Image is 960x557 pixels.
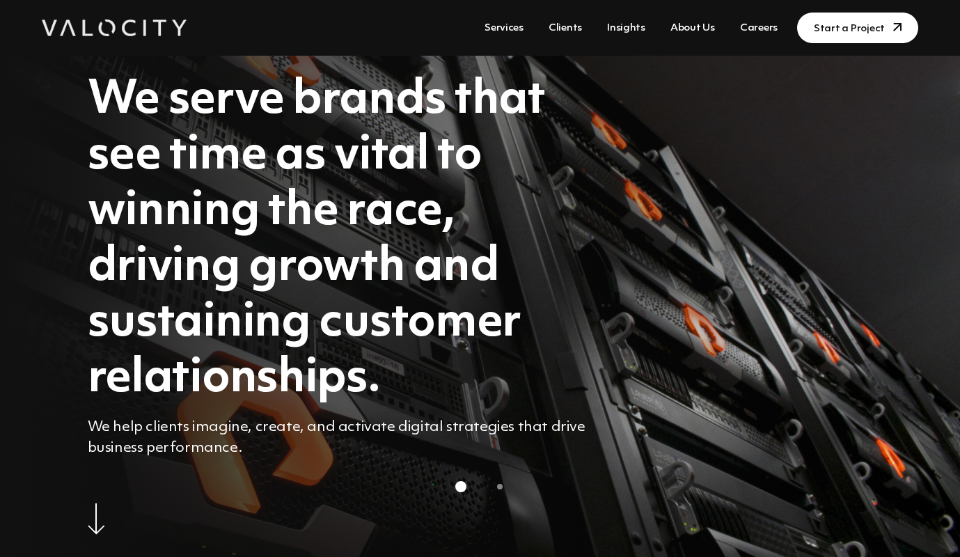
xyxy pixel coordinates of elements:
a: Start a Project [797,13,918,43]
img: Valocity Digital [42,19,187,36]
a: Services [479,15,529,41]
h1: We serve brands that see time as vital to winning the race, driving growth and sustaining custome... [88,72,604,407]
a: Careers [734,15,783,41]
a: Clients [543,15,588,41]
p: We help clients imagine, create, and activate digital strategies that drive business performance. [88,417,604,459]
a: About Us [665,15,721,41]
a: Insights [601,15,651,41]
